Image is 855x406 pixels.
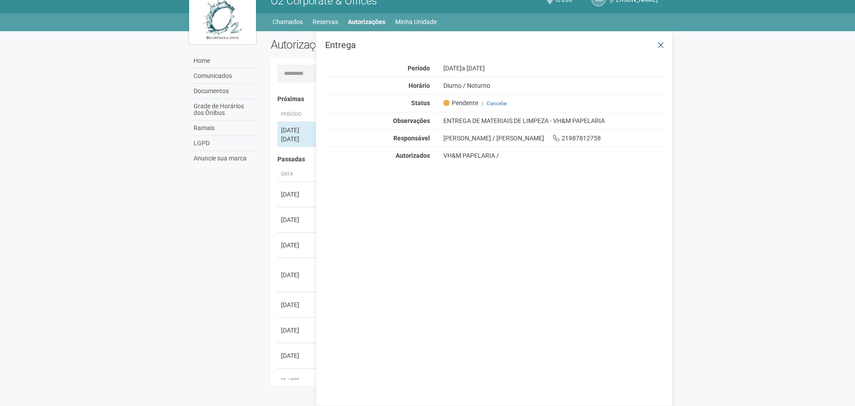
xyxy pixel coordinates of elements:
[281,377,314,385] div: [DATE]
[348,16,385,28] a: Autorizações
[281,241,314,250] div: [DATE]
[396,152,430,159] strong: Autorizados
[281,135,314,144] div: [DATE]
[437,64,673,72] div: [DATE]
[487,100,507,107] a: Cancelar
[281,300,314,309] div: [DATE]
[191,53,257,69] a: Home
[437,117,673,125] div: ENTREGA DE MATERIAIS DE LIMPEZA - VH&M PAPELARIA
[191,151,257,166] a: Anuncie sua marca
[437,134,673,142] div: [PERSON_NAME] / [PERSON_NAME] 21987812758
[277,167,318,182] th: Data
[482,100,483,107] span: |
[271,38,462,51] h2: Autorizações
[273,16,303,28] a: Chamados
[437,82,673,90] div: Diurno / Noturno
[191,121,257,136] a: Ramais
[443,152,666,160] div: VH&M PAPELARIA /
[281,271,314,279] div: [DATE]
[191,69,257,84] a: Comunicados
[409,82,430,89] strong: Horário
[408,65,430,72] strong: Período
[411,99,430,107] strong: Status
[281,326,314,335] div: [DATE]
[325,41,665,49] h3: Entrega
[443,99,478,107] span: Pendente
[281,126,314,135] div: [DATE]
[277,156,660,163] h4: Passadas
[191,136,257,151] a: LGPD
[281,351,314,360] div: [DATE]
[393,135,430,142] strong: Responsável
[277,96,660,103] h4: Próximas
[395,16,437,28] a: Minha Unidade
[281,190,314,199] div: [DATE]
[313,16,338,28] a: Reservas
[277,107,318,122] th: Período
[191,84,257,99] a: Documentos
[462,65,485,72] span: a [DATE]
[281,215,314,224] div: [DATE]
[393,117,430,124] strong: Observações
[191,99,257,121] a: Grade de Horários dos Ônibus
